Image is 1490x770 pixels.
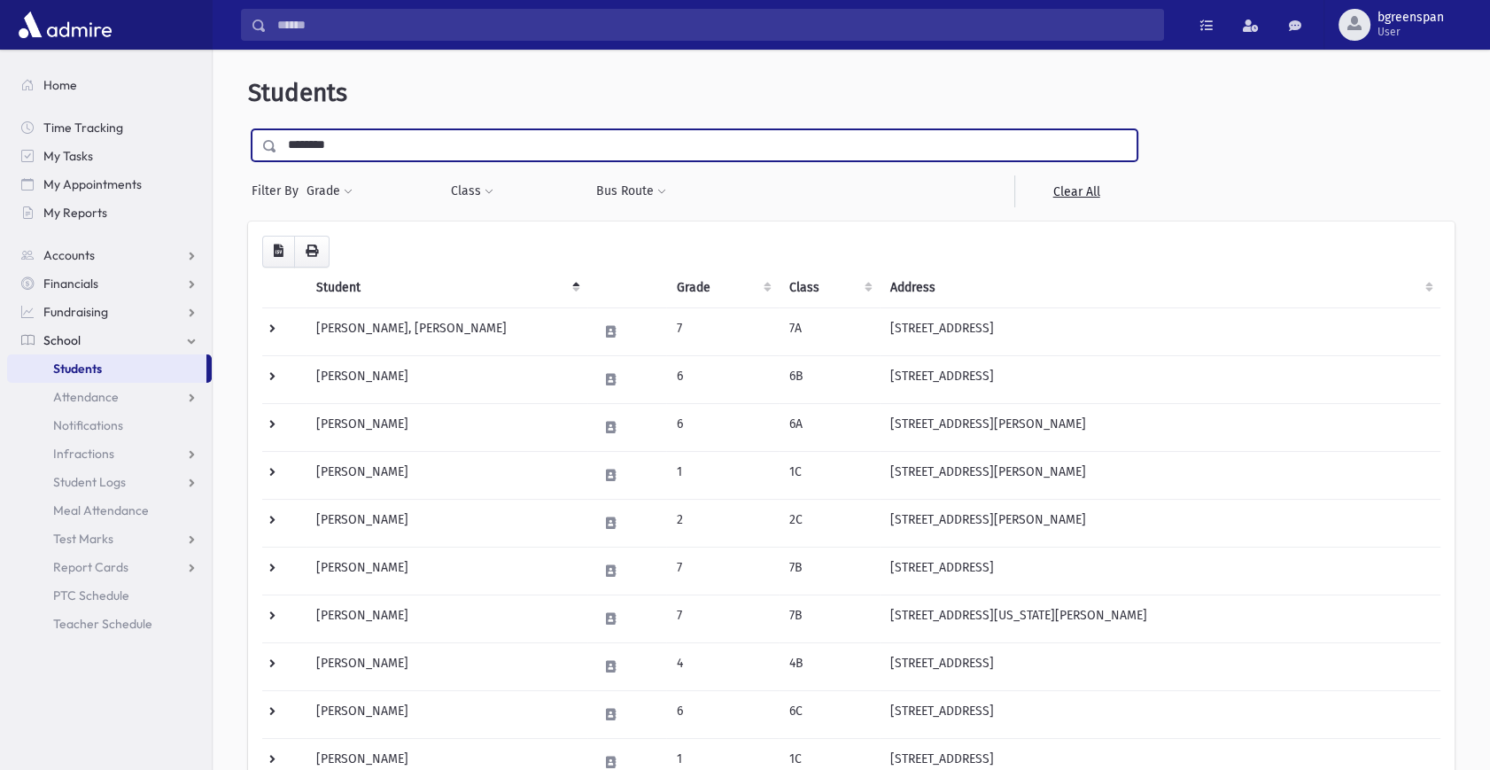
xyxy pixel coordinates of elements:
td: 6 [666,403,778,451]
span: Students [53,361,102,377]
span: Filter By [252,182,306,200]
span: Students [248,78,347,107]
a: Fundraising [7,298,212,326]
td: 6 [666,355,778,403]
span: Student Logs [53,474,126,490]
span: My Reports [43,205,107,221]
a: Students [7,354,206,383]
span: School [43,332,81,348]
a: Attendance [7,383,212,411]
a: PTC Schedule [7,581,212,610]
td: [PERSON_NAME] [306,595,587,642]
img: AdmirePro [14,7,116,43]
td: 1C [779,451,881,499]
span: Financials [43,276,98,292]
td: 7 [666,307,778,355]
span: Infractions [53,446,114,462]
a: Meal Attendance [7,496,212,525]
td: 7 [666,547,778,595]
td: [PERSON_NAME] [306,547,587,595]
a: Time Tracking [7,113,212,142]
a: Student Logs [7,468,212,496]
td: [PERSON_NAME] [306,355,587,403]
button: Grade [306,175,353,207]
td: [PERSON_NAME] [306,642,587,690]
td: [STREET_ADDRESS][PERSON_NAME] [880,403,1440,451]
td: 1 [666,451,778,499]
button: Bus Route [595,175,667,207]
span: PTC Schedule [53,587,129,603]
a: Notifications [7,411,212,439]
span: Home [43,77,77,93]
a: Test Marks [7,525,212,553]
td: [STREET_ADDRESS] [880,642,1440,690]
td: 7 [666,595,778,642]
td: [STREET_ADDRESS] [880,690,1440,738]
th: Class: activate to sort column ascending [779,268,881,308]
a: My Appointments [7,170,212,198]
a: Infractions [7,439,212,468]
a: Accounts [7,241,212,269]
span: User [1377,25,1444,39]
button: CSV [262,236,295,268]
td: 7B [779,595,881,642]
a: Clear All [1014,175,1137,207]
td: 6C [779,690,881,738]
td: 6 [666,690,778,738]
button: Class [450,175,494,207]
td: 6B [779,355,881,403]
td: [PERSON_NAME], [PERSON_NAME] [306,307,587,355]
span: Accounts [43,247,95,263]
th: Address: activate to sort column ascending [880,268,1440,308]
a: Home [7,71,212,99]
td: [STREET_ADDRESS][PERSON_NAME] [880,451,1440,499]
td: [PERSON_NAME] [306,499,587,547]
td: 7A [779,307,881,355]
td: 6A [779,403,881,451]
span: Meal Attendance [53,502,149,518]
button: Print [294,236,330,268]
span: Fundraising [43,304,108,320]
td: 2C [779,499,881,547]
span: My Appointments [43,176,142,192]
td: 4 [666,642,778,690]
span: My Tasks [43,148,93,164]
th: Student: activate to sort column descending [306,268,587,308]
a: My Reports [7,198,212,227]
td: [PERSON_NAME] [306,403,587,451]
span: Attendance [53,389,119,405]
td: [STREET_ADDRESS] [880,547,1440,595]
td: 7B [779,547,881,595]
td: [STREET_ADDRESS][PERSON_NAME] [880,499,1440,547]
a: School [7,326,212,354]
td: [PERSON_NAME] [306,451,587,499]
th: Grade: activate to sort column ascending [666,268,778,308]
span: Teacher Schedule [53,616,152,632]
a: Financials [7,269,212,298]
td: [PERSON_NAME] [306,690,587,738]
span: Time Tracking [43,120,123,136]
td: [STREET_ADDRESS][US_STATE][PERSON_NAME] [880,595,1440,642]
a: Teacher Schedule [7,610,212,638]
td: [STREET_ADDRESS] [880,307,1440,355]
td: 2 [666,499,778,547]
input: Search [267,9,1163,41]
a: Report Cards [7,553,212,581]
span: Test Marks [53,531,113,547]
td: 4B [779,642,881,690]
span: Notifications [53,417,123,433]
span: bgreenspan [1377,11,1444,25]
td: [STREET_ADDRESS] [880,355,1440,403]
a: My Tasks [7,142,212,170]
span: Report Cards [53,559,128,575]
